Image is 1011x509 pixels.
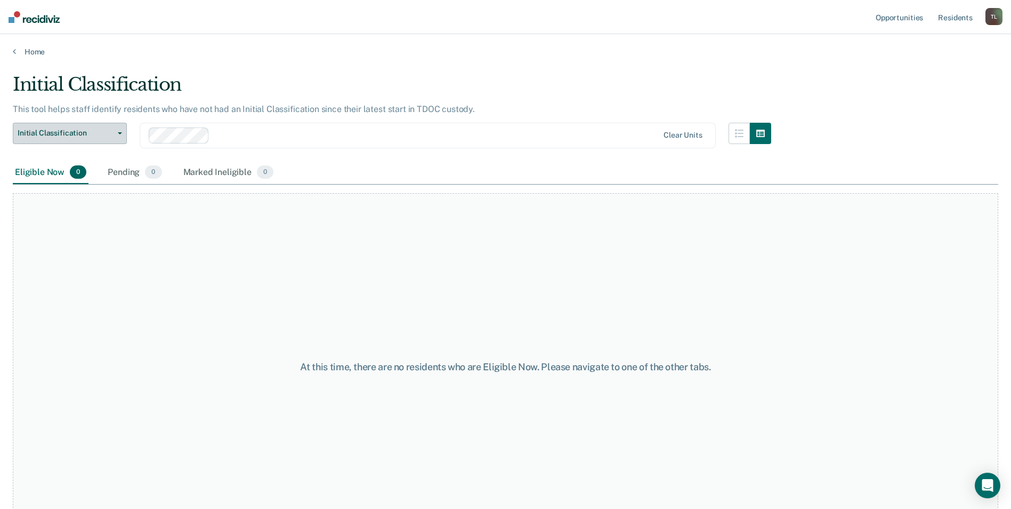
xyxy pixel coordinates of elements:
[145,165,161,179] span: 0
[106,161,164,185] div: Pending0
[13,104,475,114] p: This tool helps staff identify residents who have not had an Initial Classification since their l...
[985,8,1002,25] div: T L
[13,123,127,144] button: Initial Classification
[13,74,771,104] div: Initial Classification
[13,161,88,185] div: Eligible Now0
[13,47,998,57] a: Home
[70,165,86,179] span: 0
[664,131,702,140] div: Clear units
[9,11,60,23] img: Recidiviz
[260,361,752,373] div: At this time, there are no residents who are Eligible Now. Please navigate to one of the other tabs.
[975,473,1000,498] div: Open Intercom Messenger
[257,165,273,179] span: 0
[985,8,1002,25] button: TL
[18,129,114,138] span: Initial Classification
[181,161,276,185] div: Marked Ineligible0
